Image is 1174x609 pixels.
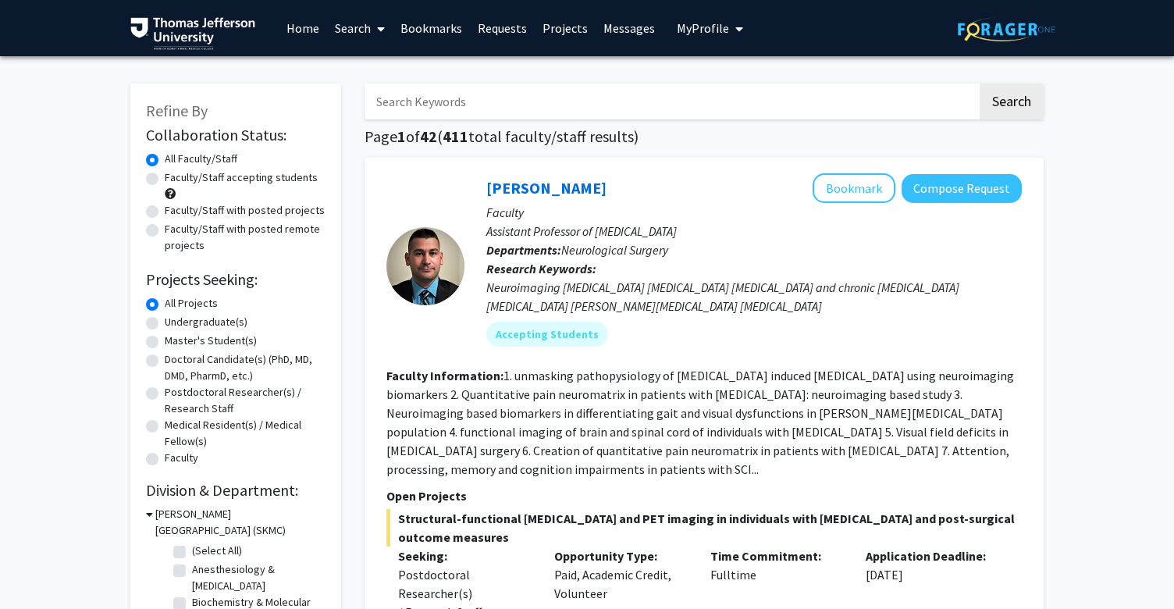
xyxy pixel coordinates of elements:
p: Open Projects [386,486,1022,505]
a: Home [279,1,327,55]
span: 1 [397,126,406,146]
h2: Division & Department: [146,481,326,500]
a: Search [327,1,393,55]
label: All Projects [165,295,218,312]
label: Faculty [165,450,198,466]
button: Add Mahdi Alizedah to Bookmarks [813,173,895,203]
h3: [PERSON_NAME][GEOGRAPHIC_DATA] (SKMC) [155,506,326,539]
span: Neurological Surgery [561,242,668,258]
label: Master's Student(s) [165,333,257,349]
input: Search Keywords [365,84,977,119]
label: Faculty/Staff accepting students [165,169,318,186]
p: Faculty [486,203,1022,222]
span: 411 [443,126,468,146]
label: Doctoral Candidate(s) (PhD, MD, DMD, PharmD, etc.) [165,351,326,384]
p: Opportunity Type: [554,547,687,565]
div: Neuroimaging [MEDICAL_DATA] [MEDICAL_DATA] [MEDICAL_DATA] and chronic [MEDICAL_DATA] [MEDICAL_DAT... [486,278,1022,315]
label: Postdoctoral Researcher(s) / Research Staff [165,384,326,417]
img: Thomas Jefferson University Logo [130,17,255,50]
button: Compose Request to Mahdi Alizedah [902,174,1022,203]
button: Search [980,84,1044,119]
p: Time Commitment: [710,547,843,565]
span: Structural-functional [MEDICAL_DATA] and PET imaging in individuals with [MEDICAL_DATA] and post-... [386,509,1022,547]
iframe: Chat [1108,539,1162,597]
label: Undergraduate(s) [165,314,247,330]
b: Faculty Information: [386,368,503,383]
label: All Faculty/Staff [165,151,237,167]
img: ForagerOne Logo [958,17,1055,41]
label: Faculty/Staff with posted remote projects [165,221,326,254]
p: Application Deadline: [866,547,998,565]
span: 42 [420,126,437,146]
a: Projects [535,1,596,55]
a: [PERSON_NAME] [486,178,607,198]
label: (Select All) [192,543,242,559]
a: Requests [470,1,535,55]
span: My Profile [677,20,729,36]
label: Faculty/Staff with posted projects [165,202,325,219]
p: Seeking: [398,547,531,565]
h1: Page of ( total faculty/staff results) [365,127,1044,146]
h2: Projects Seeking: [146,270,326,289]
b: Departments: [486,242,561,258]
b: Research Keywords: [486,261,596,276]
span: Refine By [146,101,208,120]
fg-read-more: 1. unmasking pathopysiology of [MEDICAL_DATA] induced [MEDICAL_DATA] using neuroimaging biomarker... [386,368,1014,477]
a: Bookmarks [393,1,470,55]
a: Messages [596,1,663,55]
p: Assistant Professor of [MEDICAL_DATA] [486,222,1022,240]
mat-chip: Accepting Students [486,322,608,347]
label: Medical Resident(s) / Medical Fellow(s) [165,417,326,450]
h2: Collaboration Status: [146,126,326,144]
label: Anesthesiology & [MEDICAL_DATA] [192,561,322,594]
